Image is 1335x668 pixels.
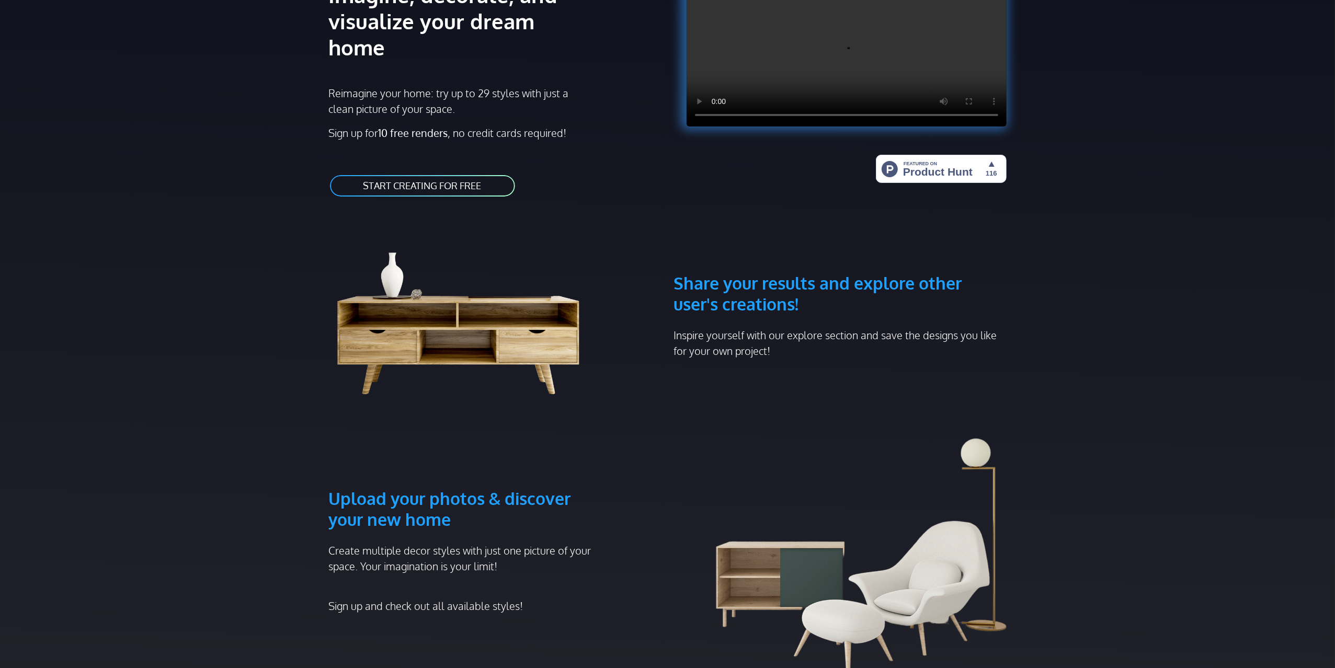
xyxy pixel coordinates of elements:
[379,126,448,140] strong: 10 free renders
[329,438,604,530] h3: Upload your photos & discover your new home
[674,327,1007,359] p: Inspire yourself with our explore section and save the designs you like for your own project!
[329,223,604,400] img: living room cabinet
[329,174,516,198] a: START CREATING FOR FREE
[329,598,604,614] p: Sign up and check out all available styles!
[674,223,1007,315] h3: Share your results and explore other user's creations!
[329,85,578,117] p: Reimagine your home: try up to 29 styles with just a clean picture of your space.
[329,125,661,141] p: Sign up for , no credit cards required!
[876,155,1007,183] img: HomeStyler AI - Interior Design Made Easy: One Click to Your Dream Home | Product Hunt
[329,543,604,574] p: Create multiple decor styles with just one picture of your space. Your imagination is your limit!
